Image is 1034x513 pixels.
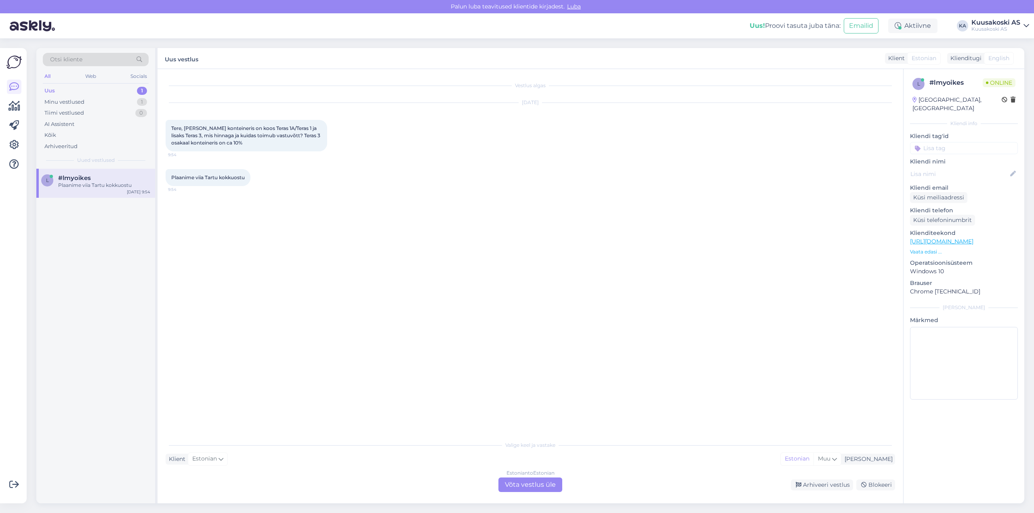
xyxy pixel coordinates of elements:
div: [PERSON_NAME] [910,304,1018,311]
span: Estonian [912,54,936,63]
span: 9:54 [168,186,198,193]
div: Arhiveeri vestlus [791,479,853,490]
span: Otsi kliente [50,55,82,64]
label: Uus vestlus [165,53,198,64]
a: Kuusakoski ASKuusakoski AS [971,19,1029,32]
div: Estonian [781,453,813,465]
span: #lmyoikes [58,174,91,182]
p: Klienditeekond [910,229,1018,237]
div: Klienditugi [947,54,981,63]
a: [URL][DOMAIN_NAME] [910,238,973,245]
div: Klient [166,455,185,463]
div: Uus [44,87,55,95]
div: Proovi tasuta juba täna: [750,21,841,31]
div: [PERSON_NAME] [841,455,893,463]
div: [DATE] [166,99,895,106]
input: Lisa nimi [910,170,1009,178]
p: Windows 10 [910,267,1018,276]
p: Kliendi telefon [910,206,1018,215]
div: 1 [137,98,147,106]
div: 0 [135,109,147,117]
p: Märkmed [910,316,1018,325]
span: Muu [818,455,830,462]
p: Kliendi nimi [910,157,1018,166]
span: l [917,81,920,87]
p: Kliendi tag'id [910,132,1018,140]
div: Kuusakoski AS [971,19,1020,26]
span: Online [983,78,1015,87]
div: Minu vestlused [44,98,84,106]
div: Socials [129,71,149,82]
div: Aktiivne [888,19,937,33]
div: Küsi meiliaadressi [910,192,967,203]
div: Blokeeri [856,479,895,490]
span: l [46,177,49,183]
span: Luba [565,3,583,10]
button: Emailid [844,18,878,34]
div: # lmyoikes [929,78,983,88]
div: Kliendi info [910,120,1018,127]
p: Vaata edasi ... [910,248,1018,255]
b: Uus! [750,22,765,29]
div: Plaanime viia Tartu kokkuostu [58,182,150,189]
span: 9:54 [168,152,198,158]
div: 1 [137,87,147,95]
div: Arhiveeritud [44,142,78,151]
span: Plaanime viia Tartu kokkuostu [171,174,245,180]
input: Lisa tag [910,142,1018,154]
div: Kõik [44,131,56,139]
span: Tere, [PERSON_NAME] konteineris on koos Teras 1A/Teras 1 ja lisaks Teras 3, mis hinnaga ja kuidas... [171,125,322,146]
p: Brauser [910,279,1018,287]
div: [GEOGRAPHIC_DATA], [GEOGRAPHIC_DATA] [912,96,1002,113]
div: Küsi telefoninumbrit [910,215,975,226]
p: Chrome [TECHNICAL_ID] [910,287,1018,296]
img: Askly Logo [6,54,22,70]
div: Web [84,71,98,82]
div: Estonian to Estonian [506,469,555,477]
div: Tiimi vestlused [44,109,84,117]
div: Võta vestlus üle [498,477,562,492]
div: Kuusakoski AS [971,26,1020,32]
div: Vestlus algas [166,82,895,89]
p: Operatsioonisüsteem [910,259,1018,267]
div: Valige keel ja vastake [166,442,895,449]
div: [DATE] 9:54 [127,189,150,195]
div: All [43,71,52,82]
div: KA [957,20,968,31]
div: Klient [885,54,905,63]
span: English [988,54,1009,63]
span: Uued vestlused [77,157,115,164]
div: AI Assistent [44,120,74,128]
span: Estonian [192,454,217,463]
p: Kliendi email [910,184,1018,192]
